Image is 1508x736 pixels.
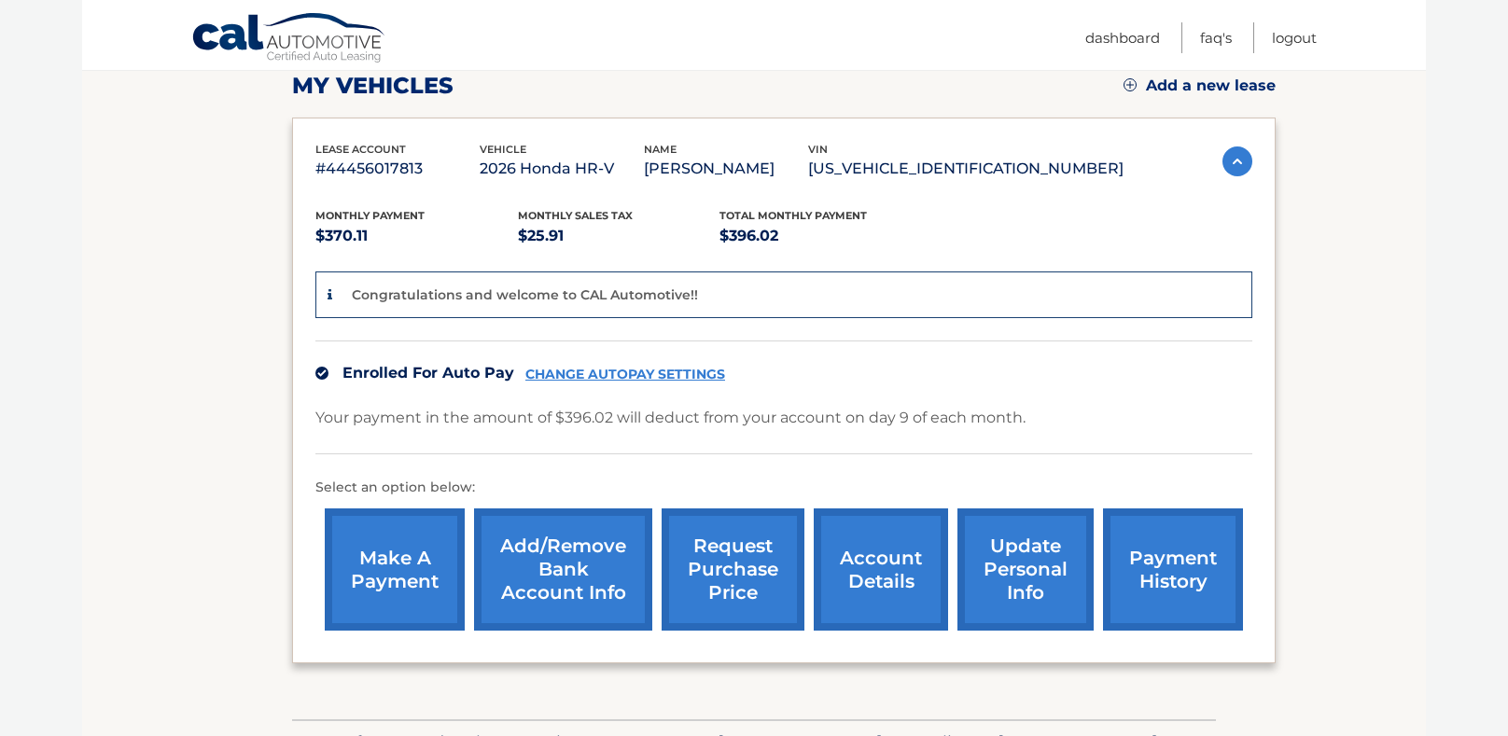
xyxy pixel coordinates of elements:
a: FAQ's [1200,22,1232,53]
a: account details [814,508,948,631]
p: Your payment in the amount of $396.02 will deduct from your account on day 9 of each month. [315,405,1026,431]
span: lease account [315,143,406,156]
span: vehicle [480,143,526,156]
a: Dashboard [1085,22,1160,53]
a: Add a new lease [1124,76,1276,95]
p: #44456017813 [315,156,480,182]
p: [US_VEHICLE_IDENTIFICATION_NUMBER] [808,156,1124,182]
img: accordion-active.svg [1222,146,1252,176]
a: payment history [1103,508,1243,631]
a: Cal Automotive [191,12,387,66]
span: name [644,143,677,156]
p: $25.91 [518,223,720,249]
a: Logout [1272,22,1317,53]
img: check.svg [315,367,328,380]
p: $396.02 [719,223,922,249]
a: make a payment [325,508,465,631]
a: request purchase price [662,508,804,631]
span: Monthly sales Tax [518,209,633,222]
p: [PERSON_NAME] [644,156,808,182]
a: update personal info [957,508,1094,631]
span: vin [808,143,828,156]
p: Select an option below: [315,477,1252,499]
span: Total Monthly Payment [719,209,867,222]
p: $370.11 [315,223,518,249]
p: Congratulations and welcome to CAL Automotive!! [352,286,698,303]
a: Add/Remove bank account info [474,508,652,631]
span: Enrolled For Auto Pay [342,364,514,382]
a: CHANGE AUTOPAY SETTINGS [525,367,725,382]
img: add.svg [1124,78,1137,91]
span: Monthly Payment [315,209,425,222]
h2: my vehicles [292,72,454,100]
p: 2026 Honda HR-V [480,156,644,182]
